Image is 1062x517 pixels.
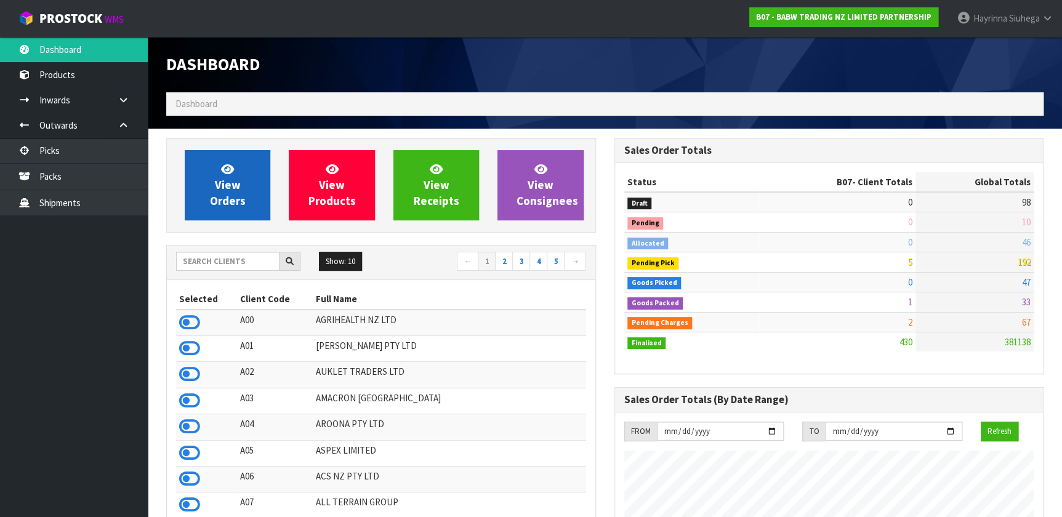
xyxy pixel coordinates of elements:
small: WMS [105,14,124,25]
a: ViewConsignees [497,150,583,220]
th: Selected [176,289,237,309]
a: ← [457,252,478,271]
strong: B07 - BABW TRADING NZ LIMITED PARTNERSHIP [756,12,931,22]
span: 192 [1018,256,1031,268]
a: ViewReceipts [393,150,479,220]
td: A03 [237,388,313,414]
span: 0 [908,216,912,228]
img: cube-alt.png [18,10,34,26]
a: 2 [495,252,513,271]
h3: Sales Order Totals [624,145,1034,156]
a: 3 [512,252,530,271]
td: A04 [237,414,313,440]
td: AMACRON [GEOGRAPHIC_DATA] [313,388,586,414]
span: Allocated [627,238,669,250]
h3: Sales Order Totals (By Date Range) [624,394,1034,406]
span: 46 [1022,236,1031,248]
th: Full Name [313,289,586,309]
span: Dashboard [166,54,260,75]
span: View Orders [210,162,246,208]
span: 67 [1022,316,1031,328]
a: B07 - BABW TRADING NZ LIMITED PARTNERSHIP [749,7,938,27]
td: A02 [237,362,313,388]
span: Goods Picked [627,277,682,289]
span: 5 [908,256,912,268]
td: A00 [237,310,313,336]
span: 33 [1022,296,1031,308]
button: Refresh [981,422,1018,441]
span: 0 [908,236,912,248]
td: AGRIHEALTH NZ LTD [313,310,586,336]
span: 47 [1022,276,1031,288]
th: Status [624,172,760,192]
span: 10 [1022,216,1031,228]
div: TO [802,422,825,441]
span: Siuhega [1008,12,1039,24]
span: Pending Charges [627,317,693,329]
input: Search clients [176,252,280,271]
span: Finalised [627,337,666,350]
td: A05 [237,440,313,466]
span: 381138 [1005,336,1031,348]
nav: Page navigation [390,252,586,273]
span: Goods Packed [627,297,683,310]
a: 1 [478,252,496,271]
th: Client Code [237,289,313,309]
td: AROONA PTY LTD [313,414,586,440]
span: View Receipts [413,162,459,208]
a: ViewOrders [185,150,270,220]
span: ProStock [39,10,102,26]
span: 2 [908,316,912,328]
td: A06 [237,467,313,492]
span: Draft [627,198,652,210]
th: - Client Totals [759,172,915,192]
span: Pending Pick [627,257,679,270]
a: ViewProducts [289,150,374,220]
td: ACS NZ PTY LTD [313,467,586,492]
td: A01 [237,335,313,361]
div: FROM [624,422,657,441]
a: 5 [547,252,565,271]
span: View Products [308,162,356,208]
span: 98 [1022,196,1031,208]
span: 0 [908,196,912,208]
span: Dashboard [175,98,217,110]
a: → [564,252,585,271]
span: View Consignees [517,162,578,208]
td: AUKLET TRADERS LTD [313,362,586,388]
span: Pending [627,217,664,230]
th: Global Totals [915,172,1034,192]
td: [PERSON_NAME] PTY LTD [313,335,586,361]
span: B07 [837,176,852,188]
span: Hayrinna [973,12,1007,24]
td: ASPEX LIMITED [313,440,586,466]
span: 1 [908,296,912,308]
a: 4 [529,252,547,271]
span: 0 [908,276,912,288]
span: 430 [899,336,912,348]
button: Show: 10 [319,252,362,271]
